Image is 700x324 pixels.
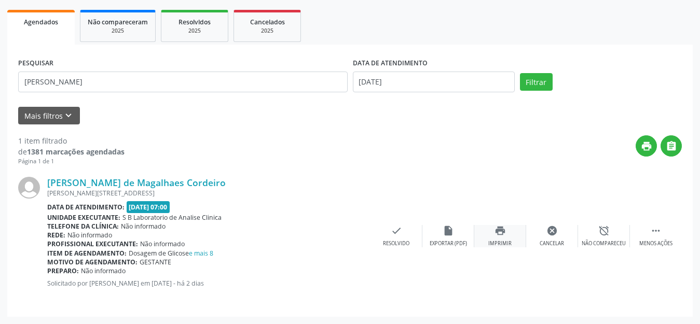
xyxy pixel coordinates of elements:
[47,189,370,198] div: [PERSON_NAME][STREET_ADDRESS]
[391,225,402,236] i: check
[47,279,370,288] p: Solicitado por [PERSON_NAME] em [DATE] - há 2 dias
[140,240,185,248] span: Não informado
[27,147,125,157] strong: 1381 marcações agendadas
[189,249,213,258] a: e mais 8
[47,177,226,188] a: [PERSON_NAME] de Magalhaes Cordeiro
[666,140,677,152] i: 
[47,222,119,231] b: Telefone da clínica:
[47,240,138,248] b: Profissional executante:
[47,203,125,212] b: Data de atendimento:
[18,72,348,92] input: Nome, CNS
[129,249,213,258] span: Dosagem de Glicose
[81,266,126,275] span: Não informado
[443,225,454,236] i: insert_drive_file
[636,135,657,157] button: print
[18,177,40,199] img: img
[488,240,512,247] div: Imprimir
[47,266,79,275] b: Preparo:
[661,135,682,157] button: 
[47,213,120,222] b: Unidade executante:
[650,225,662,236] i: 
[241,27,293,35] div: 2025
[18,146,125,157] div: de
[353,55,428,72] label: DATA DE ATENDIMENTO
[353,72,515,92] input: Selecione um intervalo
[140,258,171,266] span: GESTANTE
[179,18,211,26] span: Resolvidos
[641,140,652,152] i: print
[598,225,610,236] i: alarm_off
[18,157,125,166] div: Página 1 de 1
[582,240,626,247] div: Não compareceu
[18,107,80,125] button: Mais filtroskeyboard_arrow_down
[18,55,53,72] label: PESQUISAR
[63,110,74,121] i: keyboard_arrow_down
[127,201,170,213] span: [DATE] 07:00
[430,240,467,247] div: Exportar (PDF)
[88,27,148,35] div: 2025
[546,225,558,236] i: cancel
[122,213,222,222] span: S B Laboratorio de Analise Clinica
[18,135,125,146] div: 1 item filtrado
[520,73,553,91] button: Filtrar
[47,249,127,258] b: Item de agendamento:
[88,18,148,26] span: Não compareceram
[639,240,672,247] div: Menos ações
[47,258,138,266] b: Motivo de agendamento:
[540,240,564,247] div: Cancelar
[495,225,506,236] i: print
[121,222,166,231] span: Não informado
[383,240,409,247] div: Resolvido
[24,18,58,26] span: Agendados
[169,27,221,35] div: 2025
[47,231,65,240] b: Rede:
[67,231,112,240] span: Não informado
[250,18,285,26] span: Cancelados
